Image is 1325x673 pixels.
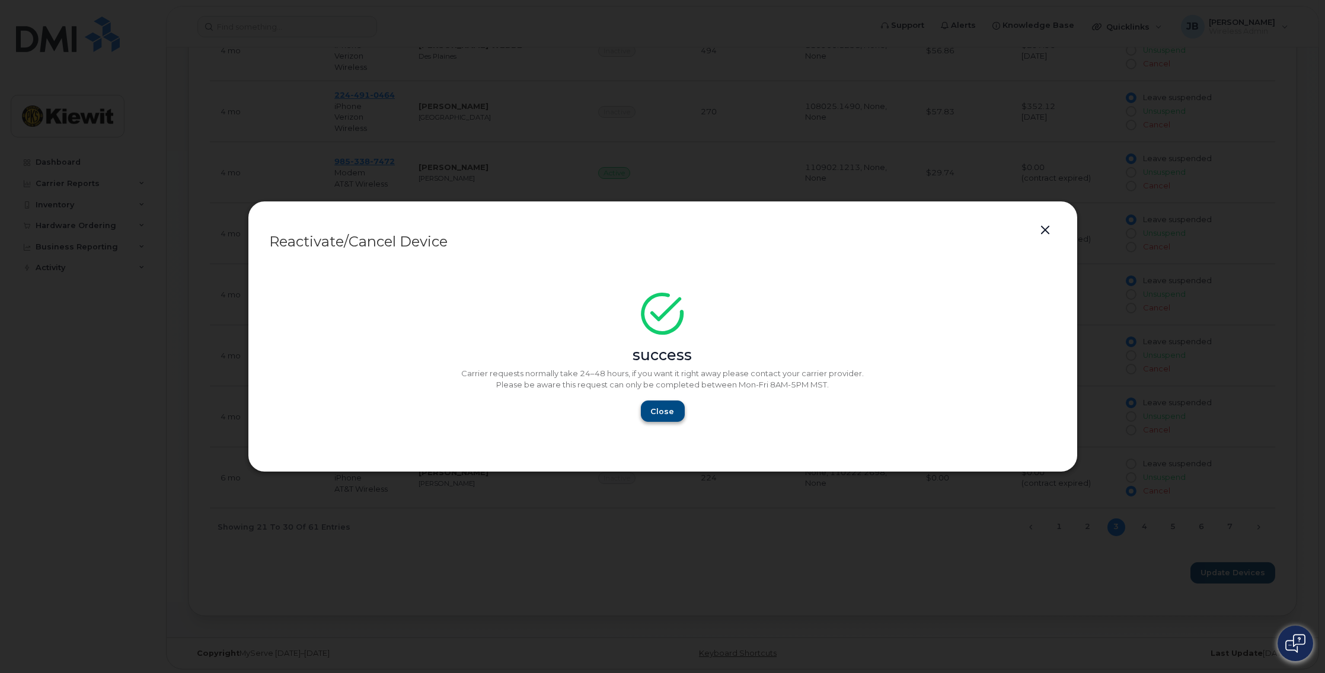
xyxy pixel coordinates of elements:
button: Close [641,400,685,422]
span: Close [651,406,675,417]
p: Please be aware this request can only be completed between Mon-Fri 8AM-5PM MST. [270,379,1056,390]
div: success [270,345,1056,366]
div: Reactivate/Cancel Device [270,235,1056,249]
img: Open chat [1285,634,1305,653]
p: Carrier requests normally take 24–48 hours, if you want it right away please contact your carrier... [270,368,1056,379]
